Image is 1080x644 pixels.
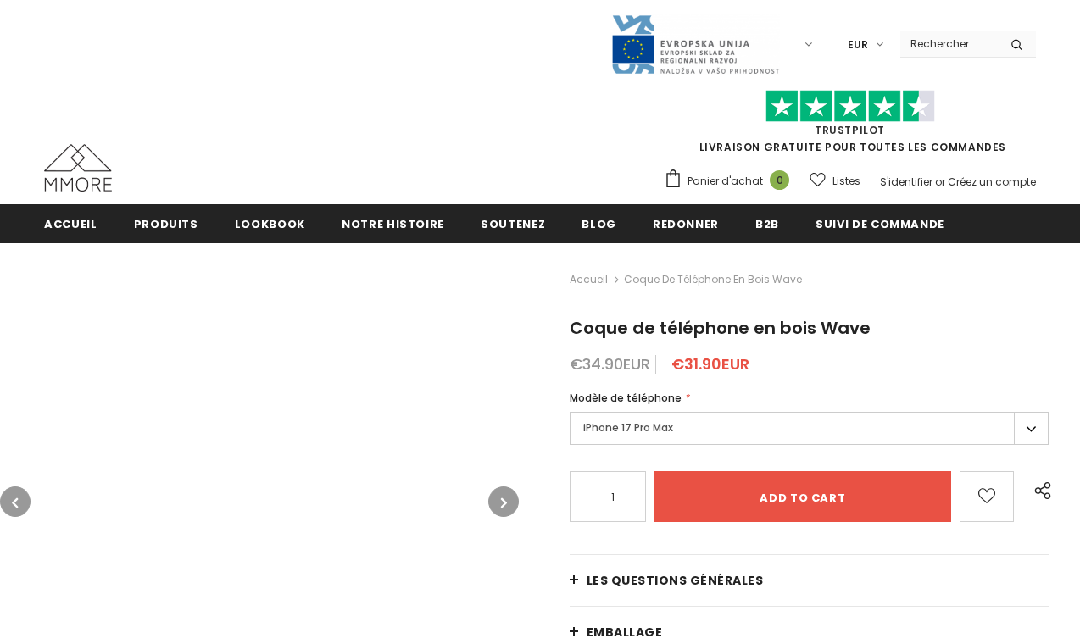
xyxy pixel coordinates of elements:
a: B2B [755,204,779,242]
span: Panier d'achat [688,173,763,190]
span: or [935,175,945,189]
a: Notre histoire [342,204,444,242]
a: S'identifier [880,175,932,189]
span: Coque de téléphone en bois Wave [624,269,802,290]
a: Les questions générales [570,555,1049,606]
label: iPhone 17 Pro Max [570,412,1049,445]
a: soutenez [481,204,545,242]
a: Listes [810,166,860,196]
span: Modèle de téléphone [570,391,682,405]
span: 0 [770,170,789,190]
a: Accueil [570,269,608,290]
span: Redonner [653,216,719,232]
span: B2B [755,216,779,232]
span: Listes [832,173,860,190]
span: Les questions générales [587,572,764,589]
img: Faites confiance aux étoiles pilotes [765,90,935,123]
span: EMBALLAGE [587,624,663,641]
a: Lookbook [235,204,305,242]
a: Redonner [653,204,719,242]
a: Accueil [44,204,97,242]
input: Add to cart [654,471,952,522]
a: Panier d'achat 0 [664,169,798,194]
a: Produits [134,204,198,242]
input: Search Site [900,31,998,56]
img: Cas MMORE [44,144,112,192]
span: soutenez [481,216,545,232]
span: Produits [134,216,198,232]
span: Notre histoire [342,216,444,232]
span: Accueil [44,216,97,232]
span: Blog [582,216,616,232]
a: TrustPilot [815,123,885,137]
a: Javni Razpis [610,36,780,51]
span: LIVRAISON GRATUITE POUR TOUTES LES COMMANDES [664,97,1036,154]
span: EUR [848,36,868,53]
a: Créez un compte [948,175,1036,189]
a: Blog [582,204,616,242]
span: Suivi de commande [816,216,944,232]
span: €31.90EUR [671,353,749,375]
a: Suivi de commande [816,204,944,242]
span: Coque de téléphone en bois Wave [570,316,871,340]
span: Lookbook [235,216,305,232]
img: Javni Razpis [610,14,780,75]
span: €34.90EUR [570,353,650,375]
